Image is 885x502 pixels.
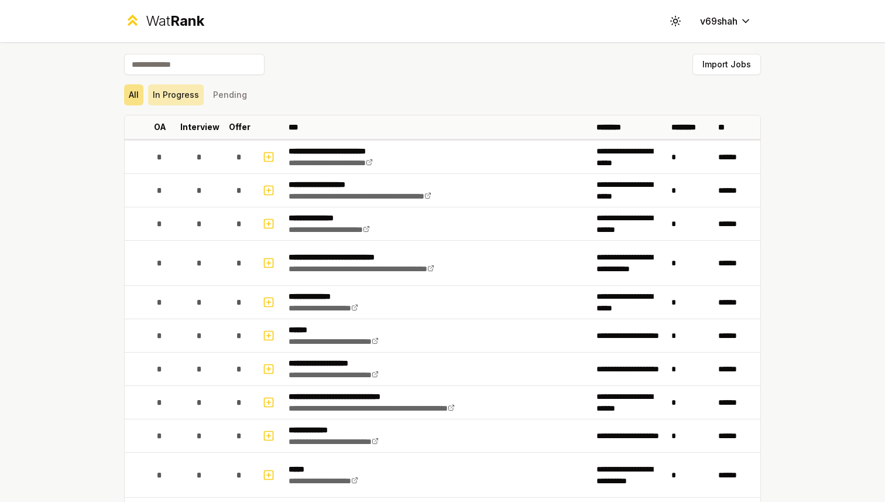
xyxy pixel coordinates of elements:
[180,121,219,133] p: Interview
[208,84,252,105] button: Pending
[691,11,761,32] button: v69shah
[124,12,204,30] a: WatRank
[692,54,761,75] button: Import Jobs
[154,121,166,133] p: OA
[170,12,204,29] span: Rank
[700,14,737,28] span: v69shah
[148,84,204,105] button: In Progress
[146,12,204,30] div: Wat
[124,84,143,105] button: All
[229,121,251,133] p: Offer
